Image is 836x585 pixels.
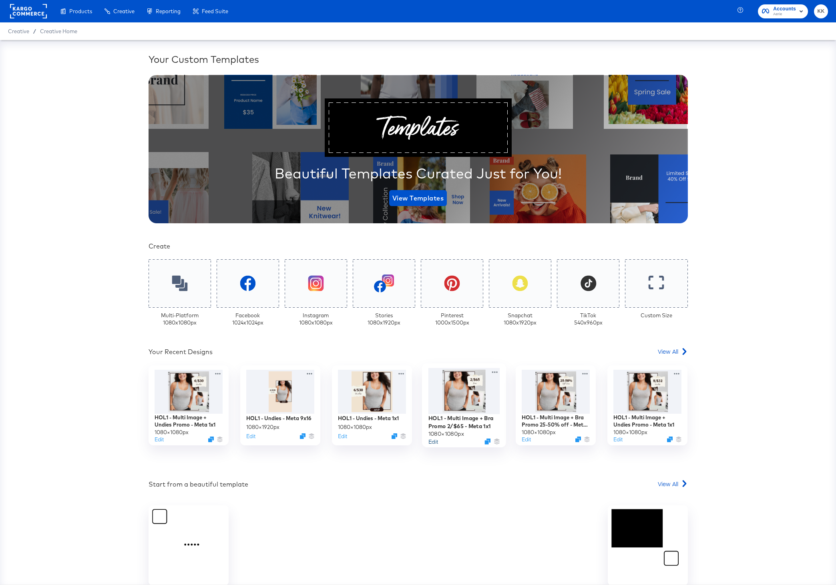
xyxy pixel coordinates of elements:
[516,365,596,445] div: HOL1 - Multi Image + Bra Promo 25-50% off - Meta 1x11080×1080pxEditDuplicate
[422,363,506,447] div: HOL1 - Multi Image + Bra Promo 2/$65 - Meta 1x11080×1080pxEditDuplicate
[275,163,562,183] div: Beautiful Templates Curated Just for You!
[246,433,255,440] button: Edit
[338,433,347,440] button: Edit
[299,312,333,327] div: Instagram 1080 x 1080 px
[428,430,464,437] div: 1080 × 1080 px
[504,312,537,327] div: Snapchat 1080 x 1920 px
[522,414,590,429] div: HOL1 - Multi Image + Bra Promo 25-50% off - Meta 1x1
[332,365,412,445] div: HOL1 - Undies - Meta 1x11080×1080pxEditDuplicate
[8,28,29,34] span: Creative
[667,437,673,442] svg: Duplicate
[338,415,399,422] div: HOL1 - Undies - Meta 1x1
[613,414,681,429] div: HOL1 - Multi Image + Undies Promo - Meta 1x1
[435,312,469,327] div: Pinterest 1000 x 1500 px
[69,8,92,14] span: Products
[338,423,372,431] div: 1080 × 1080 px
[161,312,199,327] div: Multi-Platform 1080 x 1080 px
[389,190,447,206] button: View Templates
[613,429,647,436] div: 1080 × 1080 px
[817,7,825,16] span: KK
[149,480,248,489] div: Start from a beautiful template
[155,414,223,429] div: HOL1 - Multi Image + Undies Promo - Meta 1x1
[641,312,672,319] div: Custom Size
[40,28,77,34] a: Creative Home
[773,11,796,18] span: Aerie
[575,437,581,442] svg: Duplicate
[428,437,438,445] button: Edit
[156,8,181,14] span: Reporting
[484,438,490,444] svg: Duplicate
[155,429,189,436] div: 1080 × 1080 px
[149,52,688,66] div: Your Custom Templates
[773,5,796,13] span: Accounts
[758,4,808,18] button: AccountsAerie
[428,414,500,430] div: HOL1 - Multi Image + Bra Promo 2/$65 - Meta 1x1
[300,433,305,439] svg: Duplicate
[208,437,214,442] svg: Duplicate
[613,436,623,443] button: Edit
[522,429,556,436] div: 1080 × 1080 px
[658,347,678,355] span: View All
[658,480,678,488] span: View All
[814,4,828,18] button: KK
[240,365,320,445] div: HOL1 - Undies - Meta 9x161080×1920pxEditDuplicate
[574,312,603,327] div: TikTok 540 x 960 px
[246,415,311,422] div: HOL1 - Undies - Meta 9x16
[392,192,444,204] span: View Templates
[149,365,229,445] div: HOL1 - Multi Image + Undies Promo - Meta 1x11080×1080pxEditDuplicate
[607,365,687,445] div: HOL1 - Multi Image + Undies Promo - Meta 1x11080×1080pxEditDuplicate
[658,480,688,491] a: View All
[392,433,397,439] svg: Duplicate
[113,8,135,14] span: Creative
[202,8,228,14] span: Feed Suite
[149,347,213,357] div: Your Recent Designs
[658,347,688,359] a: View All
[29,28,40,34] span: /
[368,312,400,327] div: Stories 1080 x 1920 px
[232,312,263,327] div: Facebook 1024 x 1024 px
[522,436,531,443] button: Edit
[246,423,279,431] div: 1080 × 1920 px
[155,436,164,443] button: Edit
[149,242,688,251] div: Create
